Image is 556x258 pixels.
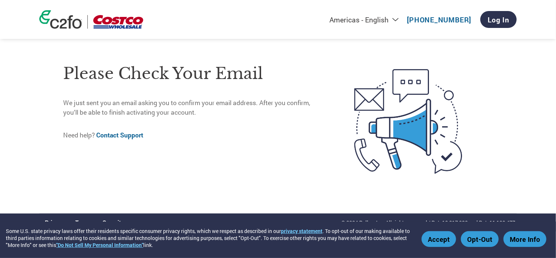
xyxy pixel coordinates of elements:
[96,131,143,139] a: Contact Support
[503,231,546,247] button: More Info
[6,227,418,248] div: Some U.S. state privacy laws offer their residents specific consumer privacy rights, which we res...
[324,56,493,187] img: open-email
[422,231,456,247] button: Accept
[461,231,499,247] button: Opt-Out
[63,98,324,118] p: We just sent you an email asking you to confirm your email address. After you confirm, you’ll be ...
[56,241,143,248] a: "Do Not Sell My Personal Information"
[341,219,517,226] p: © 2024 Pollen, Inc. All rights reserved / Pat. 10,817,932 and Pat. 11,100,477.
[63,130,324,140] p: Need help?
[63,62,324,86] h1: Please check your email
[480,11,517,28] a: Log In
[281,227,322,234] a: privacy statement
[102,219,124,226] a: Security
[75,219,91,226] a: Terms
[39,10,82,29] img: c2fo logo
[93,15,143,29] img: Costco
[407,15,472,24] a: [PHONE_NUMBER]
[45,219,64,226] a: Privacy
